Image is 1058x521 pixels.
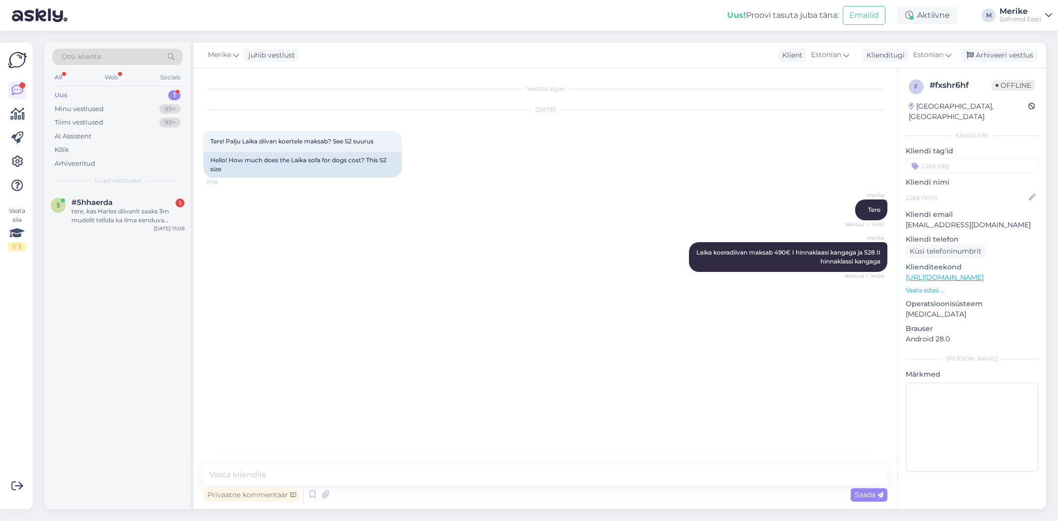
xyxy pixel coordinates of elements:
[727,9,839,21] div: Proovi tasuta juba täna:
[71,198,113,207] span: #5hhaerda
[906,286,1038,295] p: Vaata edasi ...
[55,131,91,141] div: AI Assistent
[71,207,185,225] div: tere, kas Harles diivanit saaks 3m mudelit tellida ka ilma eenduva jalaosata? loetelus on kahjuks...
[778,50,803,61] div: Klient
[696,249,882,265] span: Laika koeradiivan maksab 490€ I hinnaklaasi kangaga ja 528 II hinnaklassi kangaga
[55,145,69,155] div: Kõik
[203,152,402,178] div: Hello! How much does the Laika sofa for dogs cost? This S2 size
[203,84,887,93] div: Vestlus algas
[811,50,841,61] span: Estonian
[906,354,1038,363] div: [PERSON_NAME]
[95,176,141,185] span: Uued vestlused
[845,221,884,228] span: Nähtud ✓ 14:02
[8,206,26,251] div: Vaata siia
[847,234,884,242] span: Merike
[906,177,1038,188] p: Kliendi nimi
[906,209,1038,220] p: Kliendi email
[909,101,1028,122] div: [GEOGRAPHIC_DATA], [GEOGRAPHIC_DATA]
[855,490,883,499] span: Saada
[906,245,986,258] div: Küsi telefoninumbrit
[8,242,26,251] div: 1 / 3
[55,90,67,100] div: Uus
[203,105,887,114] div: [DATE]
[906,158,1038,173] input: Lisa tag
[863,50,905,61] div: Klienditugi
[906,369,1038,380] p: Märkmed
[906,334,1038,344] p: Android 28.0
[992,80,1035,91] span: Offline
[203,488,300,502] div: Privaatne kommentaar
[906,220,1038,230] p: [EMAIL_ADDRESS][DOMAIN_NAME]
[982,8,996,22] div: M
[847,192,884,199] span: Merike
[206,178,244,186] span: 11:46
[906,192,1027,203] input: Lisa nimi
[55,159,95,169] div: Arhiveeritud
[62,52,101,62] span: Otsi kliente
[843,6,885,25] button: Emailid
[159,118,181,128] div: 99+
[158,71,183,84] div: Socials
[913,50,943,61] span: Estonian
[727,10,746,20] b: Uus!
[845,272,884,280] span: Nähtud ✓ 14:04
[159,104,181,114] div: 99+
[961,49,1037,62] div: Arhiveeri vestlus
[906,146,1038,156] p: Kliendi tag'id
[55,118,103,128] div: Tiimi vestlused
[914,83,918,90] span: f
[176,198,185,207] div: 1
[57,201,60,209] span: 5
[906,273,984,282] a: [URL][DOMAIN_NAME]
[245,50,295,61] div: juhib vestlust
[999,7,1041,15] div: Merike
[906,262,1038,272] p: Klienditeekond
[868,206,880,213] span: Tere
[999,15,1041,23] div: Softrend Eesti
[53,71,64,84] div: All
[906,234,1038,245] p: Kliendi telefon
[103,71,120,84] div: Web
[930,79,992,91] div: # fxshr6hf
[208,50,231,61] span: Merike
[8,51,27,69] img: Askly Logo
[906,299,1038,309] p: Operatsioonisüsteem
[55,104,104,114] div: Minu vestlused
[897,6,958,24] div: Aktiivne
[906,324,1038,334] p: Brauser
[154,225,185,232] div: [DATE] 15:08
[906,309,1038,320] p: [MEDICAL_DATA]
[210,137,373,145] span: Tere! Palju Laika diivan koertele maksab? See S2 suurus
[168,90,181,100] div: 1
[906,131,1038,140] div: Kliendi info
[999,7,1052,23] a: MerikeSoftrend Eesti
